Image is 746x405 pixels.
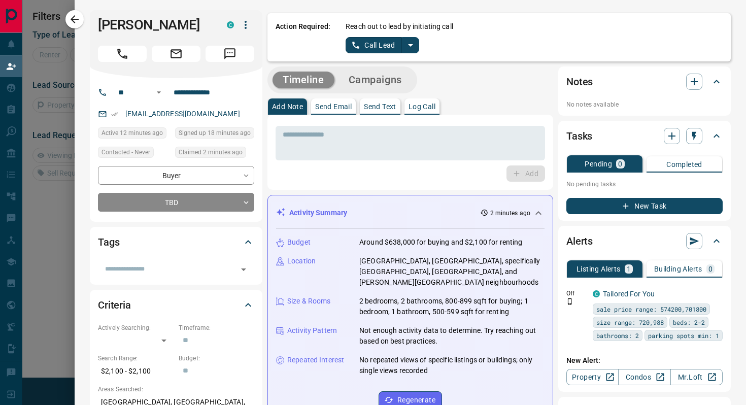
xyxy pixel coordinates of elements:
[593,290,600,297] div: condos.ca
[287,325,337,336] p: Activity Pattern
[98,46,147,62] span: Call
[98,230,254,254] div: Tags
[98,127,170,142] div: Thu Sep 11 2025
[98,323,174,332] p: Actively Searching:
[287,237,311,248] p: Budget
[585,160,612,167] p: Pending
[566,128,592,144] h2: Tasks
[152,46,200,62] span: Email
[346,37,402,53] button: Call Lead
[596,330,639,341] span: bathrooms: 2
[566,298,573,305] svg: Push Notification Only
[490,209,530,218] p: 2 minutes ago
[227,21,234,28] div: condos.ca
[359,256,545,288] p: [GEOGRAPHIC_DATA], [GEOGRAPHIC_DATA], specifically [GEOGRAPHIC_DATA], [GEOGRAPHIC_DATA], and [PER...
[179,147,243,157] span: Claimed 2 minutes ago
[654,265,702,273] p: Building Alerts
[577,265,621,273] p: Listing Alerts
[708,265,713,273] p: 0
[670,369,723,385] a: Mr.Loft
[153,86,165,98] button: Open
[566,355,723,366] p: New Alert:
[346,21,453,32] p: Reach out to lead by initiating call
[409,103,435,110] p: Log Call
[364,103,396,110] p: Send Text
[566,369,619,385] a: Property
[179,128,251,138] span: Signed up 18 minutes ago
[179,354,254,363] p: Budget:
[276,204,545,222] div: Activity Summary2 minutes ago
[566,289,587,298] p: Off
[101,147,150,157] span: Contacted - Never
[627,265,631,273] p: 1
[101,128,163,138] span: Active 12 minutes ago
[566,124,723,148] div: Tasks
[287,296,331,307] p: Size & Rooms
[273,72,334,88] button: Timeline
[179,323,254,332] p: Timeframe:
[111,111,118,118] svg: Email Verified
[566,70,723,94] div: Notes
[666,161,702,168] p: Completed
[618,160,622,167] p: 0
[596,304,706,314] span: sale price range: 574200,701800
[566,198,723,214] button: New Task
[618,369,670,385] a: Condos
[276,21,330,53] p: Action Required:
[566,233,593,249] h2: Alerts
[98,17,212,33] h1: [PERSON_NAME]
[566,74,593,90] h2: Notes
[315,103,352,110] p: Send Email
[346,37,419,53] div: split button
[566,100,723,109] p: No notes available
[98,297,131,313] h2: Criteria
[175,147,254,161] div: Thu Sep 11 2025
[287,355,344,365] p: Repeated Interest
[125,110,240,118] a: [EMAIL_ADDRESS][DOMAIN_NAME]
[648,330,719,341] span: parking spots min: 1
[359,237,522,248] p: Around $638,000 for buying and $2,100 for renting
[236,262,251,277] button: Open
[289,208,347,218] p: Activity Summary
[98,193,254,212] div: TBD
[359,355,545,376] p: No repeated views of specific listings or buildings; only single views recorded
[338,72,412,88] button: Campaigns
[359,325,545,347] p: Not enough activity data to determine. Try reaching out based on best practices.
[98,363,174,380] p: $2,100 - $2,100
[596,317,664,327] span: size range: 720,988
[673,317,705,327] span: beds: 2-2
[98,385,254,394] p: Areas Searched:
[98,166,254,185] div: Buyer
[98,354,174,363] p: Search Range:
[566,177,723,192] p: No pending tasks
[98,293,254,317] div: Criteria
[566,229,723,253] div: Alerts
[603,290,655,298] a: Tailored For You
[206,46,254,62] span: Message
[175,127,254,142] div: Thu Sep 11 2025
[287,256,316,266] p: Location
[359,296,545,317] p: 2 bedrooms, 2 bathrooms, 800-899 sqft for buying; 1 bedroom, 1 bathroom, 500-599 sqft for renting
[272,103,303,110] p: Add Note
[98,234,119,250] h2: Tags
